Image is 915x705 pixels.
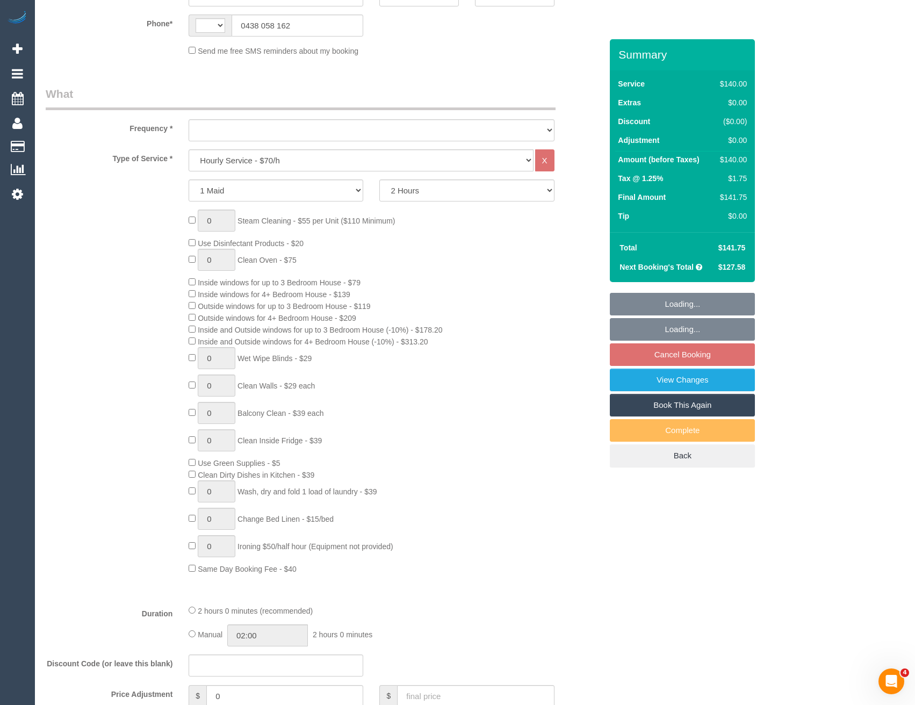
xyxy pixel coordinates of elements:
div: $140.00 [716,78,747,89]
label: Adjustment [618,135,659,146]
span: Clean Oven - $75 [237,256,297,264]
span: Steam Cleaning - $55 per Unit ($110 Minimum) [237,217,395,225]
span: 2 hours 0 minutes [313,630,372,639]
label: Price Adjustment [38,685,181,700]
span: Manual [198,630,222,639]
span: Inside and Outside windows for 4+ Bedroom House (-10%) - $313.20 [198,337,428,346]
span: $127.58 [718,263,746,271]
label: Type of Service * [38,149,181,164]
span: Inside and Outside windows for up to 3 Bedroom House (-10%) - $178.20 [198,326,442,334]
label: Tax @ 1.25% [618,173,663,184]
label: Frequency * [38,119,181,134]
span: Outside windows for 4+ Bedroom House - $209 [198,314,356,322]
label: Extras [618,97,641,108]
span: Wash, dry and fold 1 load of laundry - $39 [237,487,377,496]
div: $0.00 [716,135,747,146]
iframe: Intercom live chat [878,668,904,694]
legend: What [46,86,556,110]
span: Clean Walls - $29 each [237,382,315,390]
a: Back [610,444,755,467]
span: Same Day Booking Fee - $40 [198,565,297,573]
a: Book This Again [610,394,755,416]
span: Use Disinfectant Products - $20 [198,239,304,248]
a: View Changes [610,369,755,391]
span: Clean Dirty Dishes in Kitchen - $39 [198,471,314,479]
strong: Total [619,243,637,252]
span: Send me free SMS reminders about my booking [198,47,358,55]
span: $141.75 [718,243,746,252]
h3: Summary [618,48,750,61]
div: $0.00 [716,97,747,108]
span: Balcony Clean - $39 each [237,409,323,418]
span: Wet Wipe Blinds - $29 [237,354,312,363]
span: 2 hours 0 minutes (recommended) [198,607,313,615]
label: Phone* [38,15,181,29]
label: Tip [618,211,629,221]
label: Service [618,78,645,89]
span: Outside windows for up to 3 Bedroom House - $119 [198,302,370,311]
span: Clean Inside Fridge - $39 [237,436,322,445]
div: $1.75 [716,173,747,184]
span: Change Bed Linen - $15/bed [237,515,334,523]
img: Automaid Logo [6,11,28,26]
label: Discount [618,116,650,127]
label: Duration [38,605,181,619]
span: Inside windows for 4+ Bedroom House - $139 [198,290,350,299]
span: Ironing $50/half hour (Equipment not provided) [237,542,393,551]
span: Use Green Supplies - $5 [198,459,280,467]
div: $0.00 [716,211,747,221]
span: 4 [900,668,909,677]
label: Discount Code (or leave this blank) [38,654,181,669]
strong: Next Booking's Total [619,263,694,271]
input: Phone* [232,15,363,37]
div: $140.00 [716,154,747,165]
span: Inside windows for up to 3 Bedroom House - $79 [198,278,361,287]
label: Final Amount [618,192,666,203]
div: $141.75 [716,192,747,203]
label: Amount (before Taxes) [618,154,699,165]
div: ($0.00) [716,116,747,127]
